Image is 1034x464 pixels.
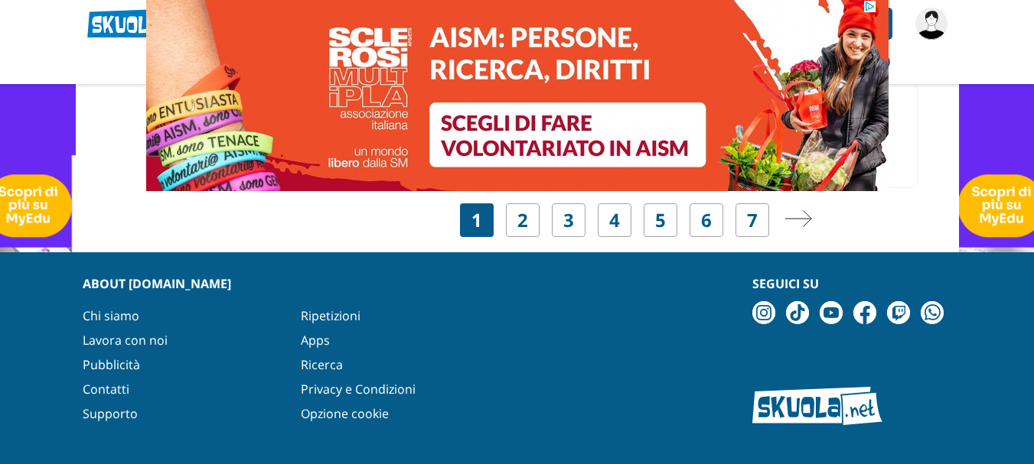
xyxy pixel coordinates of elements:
[563,209,574,231] a: 3
[752,301,775,324] img: instagram
[83,381,129,397] a: Contatti
[609,209,620,231] a: 4
[83,307,139,324] a: Chi siamo
[820,301,843,324] img: youtube
[752,275,819,292] strong: Seguici su
[887,301,910,324] img: twitch
[701,209,712,231] a: 6
[357,203,918,237] nav: Navigazione pagine
[853,301,876,324] img: facebook
[83,356,140,373] a: Pubblicità
[301,381,416,397] a: Privacy e Condizioni
[83,275,231,292] strong: About [DOMAIN_NAME]
[786,301,809,324] img: tiktok
[83,405,138,422] a: Supporto
[784,210,812,227] img: Pagina successiva
[471,209,482,231] span: 1
[655,209,666,231] a: 5
[301,356,343,373] a: Ricerca
[921,301,944,324] img: WhatsApp
[301,405,389,422] a: Opzione cookie
[83,332,168,349] a: Lavora con noi
[784,209,812,231] a: Pagina successiva
[517,209,528,231] a: 2
[915,8,948,40] img: angelinanoce
[747,209,758,231] a: 7
[752,387,882,425] img: Skuola.net
[301,307,360,324] a: Ripetizioni
[301,332,330,349] a: Apps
